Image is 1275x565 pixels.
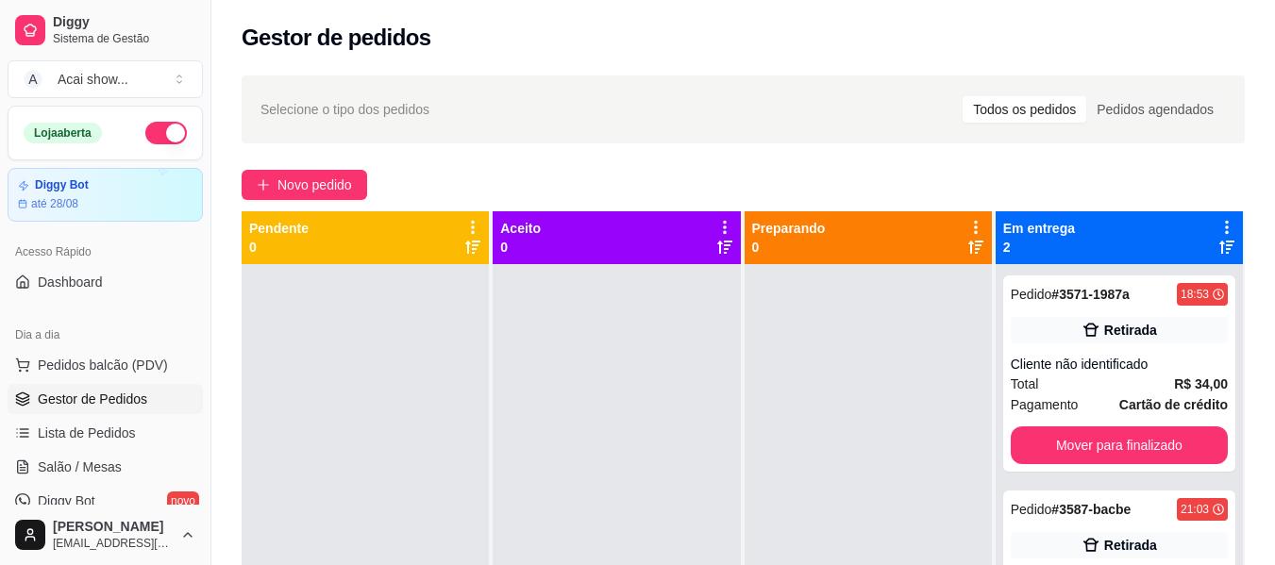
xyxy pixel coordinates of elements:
article: Diggy Bot [35,178,89,192]
p: Aceito [500,219,541,238]
p: 0 [249,238,309,257]
article: até 28/08 [31,196,78,211]
button: Mover para finalizado [1011,426,1228,464]
strong: # 3571-1987a [1051,287,1130,302]
span: Novo pedido [277,174,352,195]
span: Pedidos balcão (PDV) [38,356,168,374]
div: Cliente não identificado [1011,355,1228,374]
div: Loja aberta [24,123,102,143]
span: Pedido [1011,502,1052,517]
h2: Gestor de pedidos [242,23,431,53]
div: Acesso Rápido [8,237,203,267]
span: A [24,70,42,89]
div: 21:03 [1181,502,1209,517]
span: Sistema de Gestão [53,31,195,46]
span: Pedido [1011,287,1052,302]
button: Alterar Status [145,122,187,144]
span: Total [1011,374,1039,394]
button: Pedidos balcão (PDV) [8,350,203,380]
span: Lista de Pedidos [38,424,136,442]
a: Diggy Botaté 28/08 [8,168,203,222]
strong: # 3587-bacbe [1051,502,1131,517]
button: [PERSON_NAME][EMAIL_ADDRESS][DOMAIN_NAME] [8,512,203,557]
div: Pedidos agendados [1086,96,1224,123]
span: Dashboard [38,273,103,291]
span: [EMAIL_ADDRESS][DOMAIN_NAME] [53,536,173,551]
span: Salão / Mesas [38,457,122,476]
p: 0 [500,238,541,257]
a: Gestor de Pedidos [8,384,203,414]
a: DiggySistema de Gestão [8,8,203,53]
p: Em entrega [1003,219,1075,238]
button: Novo pedido [242,170,367,200]
span: Diggy Bot [38,491,95,510]
a: Dashboard [8,267,203,297]
span: Gestor de Pedidos [38,390,147,408]
div: Acai show ... [58,70,128,89]
div: Retirada [1104,536,1157,555]
button: Select a team [8,60,203,98]
p: 0 [752,238,826,257]
div: 18:53 [1181,287,1209,302]
p: Preparando [752,219,826,238]
a: Lista de Pedidos [8,418,203,448]
a: Diggy Botnovo [8,486,203,516]
span: plus [257,178,270,191]
strong: Cartão de crédito [1119,397,1228,412]
p: Pendente [249,219,309,238]
div: Todos os pedidos [963,96,1086,123]
a: Salão / Mesas [8,452,203,482]
span: Diggy [53,14,195,31]
span: [PERSON_NAME] [53,519,173,536]
strong: R$ 34,00 [1174,376,1228,391]
p: 2 [1003,238,1075,257]
span: Selecione o tipo dos pedidos [260,99,429,120]
span: Pagamento [1011,394,1079,415]
div: Dia a dia [8,320,203,350]
div: Retirada [1104,321,1157,340]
